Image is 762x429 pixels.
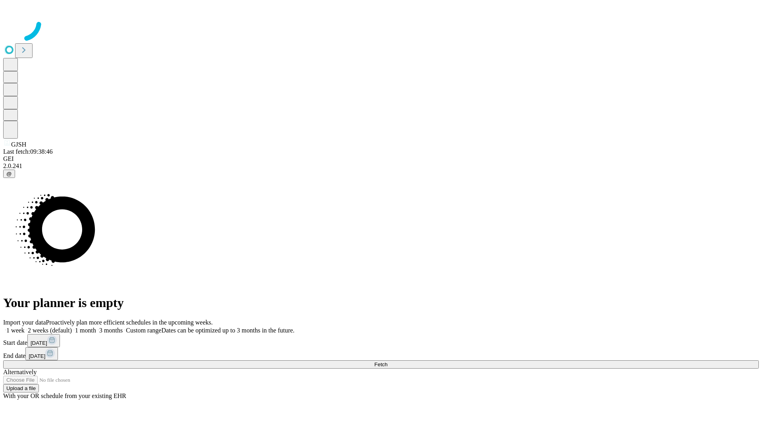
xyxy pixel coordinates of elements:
[31,340,47,346] span: [DATE]
[3,170,15,178] button: @
[11,141,26,148] span: GJSH
[99,327,123,334] span: 3 months
[25,347,58,360] button: [DATE]
[3,360,759,369] button: Fetch
[3,392,126,399] span: With your OR schedule from your existing EHR
[75,327,96,334] span: 1 month
[3,334,759,347] div: Start date
[27,334,60,347] button: [DATE]
[374,361,387,367] span: Fetch
[3,347,759,360] div: End date
[29,353,45,359] span: [DATE]
[3,155,759,162] div: GEI
[6,327,25,334] span: 1 week
[162,327,294,334] span: Dates can be optimized up to 3 months in the future.
[126,327,161,334] span: Custom range
[3,319,46,326] span: Import your data
[3,162,759,170] div: 2.0.241
[46,319,213,326] span: Proactively plan more efficient schedules in the upcoming weeks.
[3,384,39,392] button: Upload a file
[6,171,12,177] span: @
[3,369,37,375] span: Alternatively
[3,296,759,310] h1: Your planner is empty
[28,327,72,334] span: 2 weeks (default)
[3,148,53,155] span: Last fetch: 09:38:46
